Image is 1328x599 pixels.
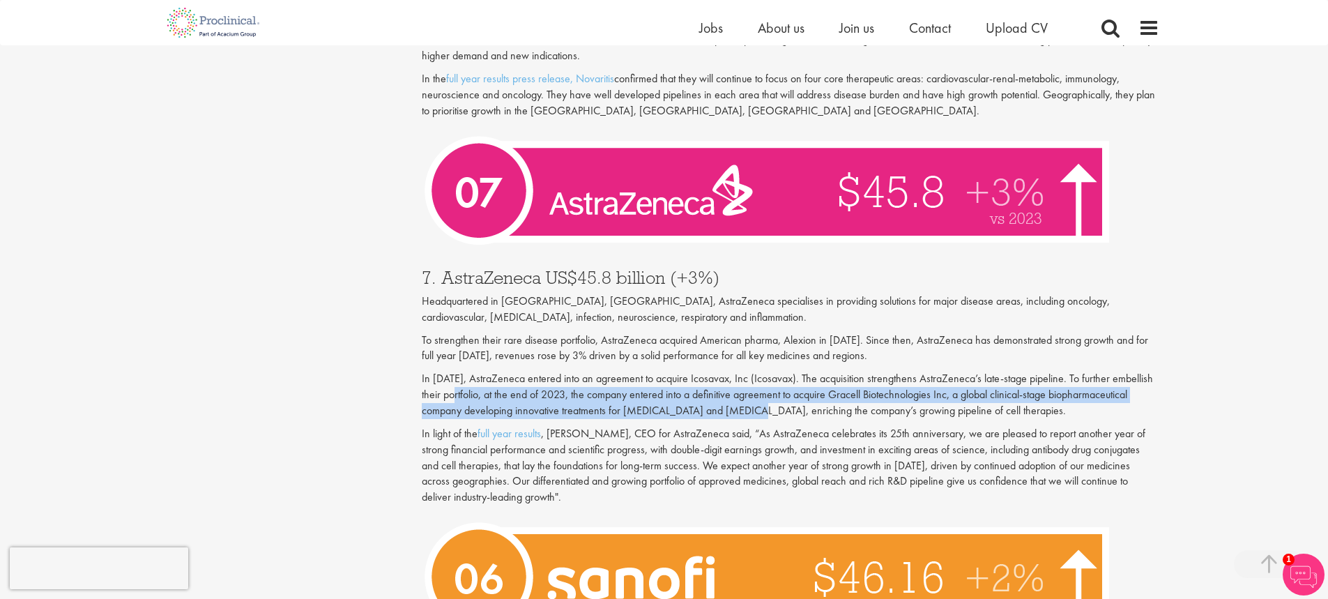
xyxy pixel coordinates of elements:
a: Upload CV [986,19,1048,37]
span: 1 [1283,554,1295,566]
img: Chatbot [1283,554,1325,596]
iframe: reCAPTCHA [10,547,188,589]
p: In light of the , [PERSON_NAME], CEO for AstraZeneca said, “As AstraZeneca celebrates its 25th an... [422,426,1159,506]
a: full year results press release, Novaritis [446,71,614,86]
a: Join us [839,19,874,37]
p: In the confirmed that they will continue to focus on four core therapeutic areas: cardiovascular-... [422,71,1159,119]
p: Headquartered in [GEOGRAPHIC_DATA], [GEOGRAPHIC_DATA], AstraZeneca specialises in providing solut... [422,294,1159,326]
a: About us [758,19,804,37]
p: In [DATE], AstraZeneca entered into an agreement to acquire Icosavax, Inc (Icosavax). The acquisi... [422,371,1159,419]
a: Contact [909,19,951,37]
a: Jobs [699,19,723,37]
a: full year results [478,426,541,441]
h3: 7. AstraZeneca US$45.8 billion (+3%) [422,268,1159,287]
p: To strengthen their rare disease portfolio, AstraZeneca acquired American pharma, Alexion in [DAT... [422,333,1159,365]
